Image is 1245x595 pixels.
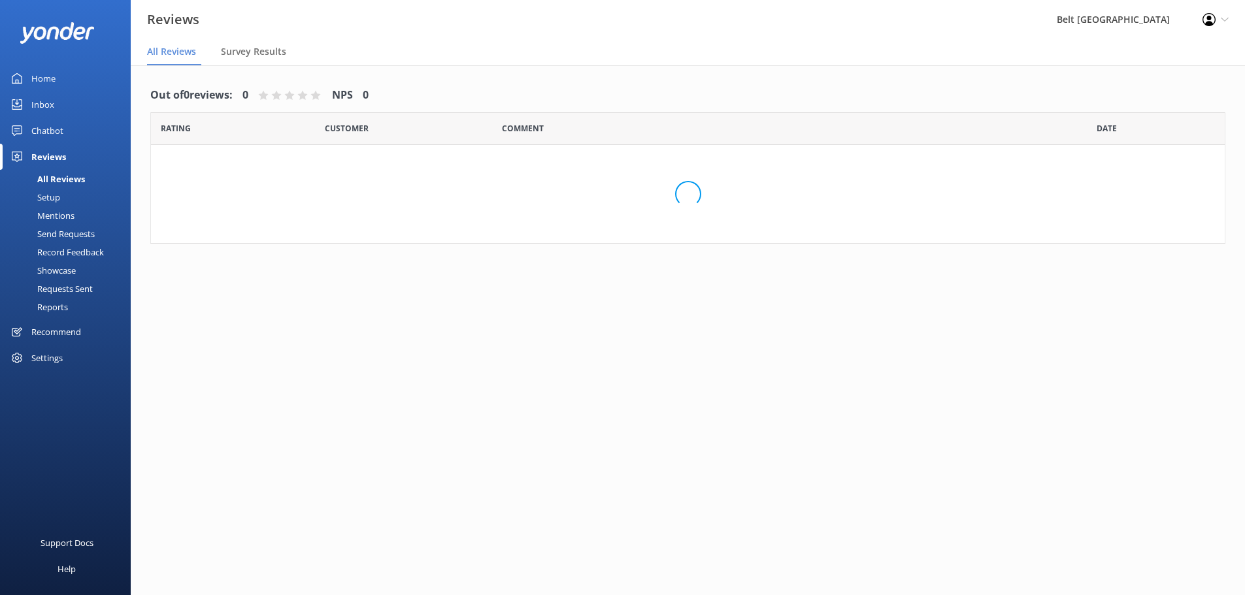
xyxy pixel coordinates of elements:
div: Chatbot [31,118,63,144]
span: Date [325,122,369,135]
div: Home [31,65,56,91]
img: yonder-white-logo.png [20,22,95,44]
div: Send Requests [8,225,95,243]
span: Date [161,122,191,135]
a: All Reviews [8,170,131,188]
a: Send Requests [8,225,131,243]
a: Mentions [8,206,131,225]
span: Survey Results [221,45,286,58]
span: All Reviews [147,45,196,58]
a: Showcase [8,261,131,280]
div: Help [58,556,76,582]
a: Setup [8,188,131,206]
div: Mentions [8,206,75,225]
h3: Reviews [147,9,199,30]
h4: 0 [363,87,369,104]
div: Reports [8,298,68,316]
a: Record Feedback [8,243,131,261]
span: Date [1097,122,1117,135]
div: All Reviews [8,170,85,188]
div: Settings [31,345,63,371]
a: Requests Sent [8,280,131,298]
h4: Out of 0 reviews: [150,87,233,104]
div: Reviews [31,144,66,170]
div: Showcase [8,261,76,280]
div: Setup [8,188,60,206]
h4: NPS [332,87,353,104]
div: Support Docs [41,530,93,556]
h4: 0 [242,87,248,104]
span: Question [502,122,544,135]
div: Recommend [31,319,81,345]
div: Record Feedback [8,243,104,261]
a: Reports [8,298,131,316]
div: Requests Sent [8,280,93,298]
div: Inbox [31,91,54,118]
